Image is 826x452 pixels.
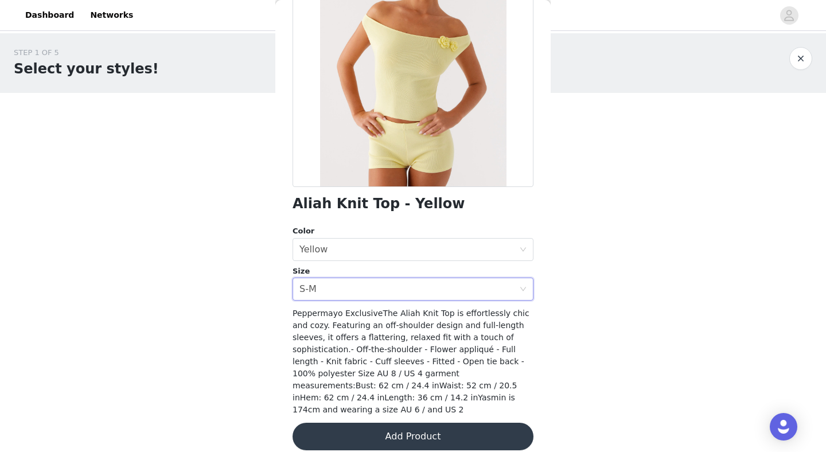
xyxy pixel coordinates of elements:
[299,239,328,260] div: Yellow
[293,309,529,414] span: Peppermayo ExclusiveThe Aliah Knit Top is effortlessly chic and cozy. Featuring an off-shoulder d...
[299,278,317,300] div: S-M
[14,59,159,79] h1: Select your styles!
[293,225,533,237] div: Color
[784,6,794,25] div: avatar
[293,266,533,277] div: Size
[293,423,533,450] button: Add Product
[14,47,159,59] div: STEP 1 OF 5
[83,2,140,28] a: Networks
[293,196,465,212] h1: Aliah Knit Top - Yellow
[770,413,797,441] div: Open Intercom Messenger
[18,2,81,28] a: Dashboard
